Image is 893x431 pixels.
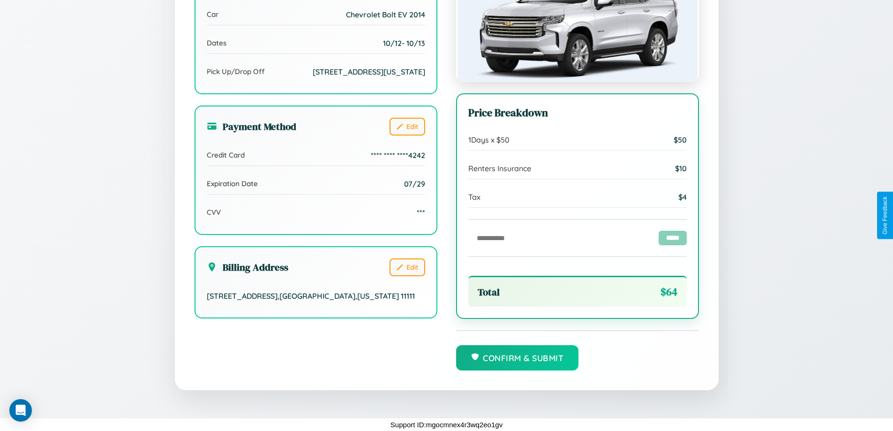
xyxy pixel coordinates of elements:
[390,118,425,136] button: Edit
[383,38,425,48] span: 10 / 12 - 10 / 13
[468,164,531,173] span: Renters Insurance
[207,151,245,159] span: Credit Card
[313,67,425,76] span: [STREET_ADDRESS][US_STATE]
[456,345,579,371] button: Confirm & Submit
[404,179,425,189] span: 07/29
[674,135,687,144] span: $ 50
[346,10,425,19] span: Chevrolet Bolt EV 2014
[207,208,221,217] span: CVV
[675,164,687,173] span: $ 10
[882,197,888,234] div: Give Feedback
[9,399,32,422] div: Open Intercom Messenger
[207,260,288,274] h3: Billing Address
[207,67,265,76] span: Pick Up/Drop Off
[660,285,677,299] span: $ 64
[207,120,296,133] h3: Payment Method
[478,285,500,299] span: Total
[207,38,226,47] span: Dates
[678,192,687,202] span: $ 4
[390,418,503,431] p: Support ID: mgocmnex4r3wq2eo1gv
[207,291,415,301] span: [STREET_ADDRESS] , [GEOGRAPHIC_DATA] , [US_STATE] 11111
[207,179,258,188] span: Expiration Date
[468,135,510,144] span: 1 Days x $ 50
[468,106,687,120] h3: Price Breakdown
[468,192,480,202] span: Tax
[207,10,218,19] span: Car
[390,258,425,276] button: Edit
